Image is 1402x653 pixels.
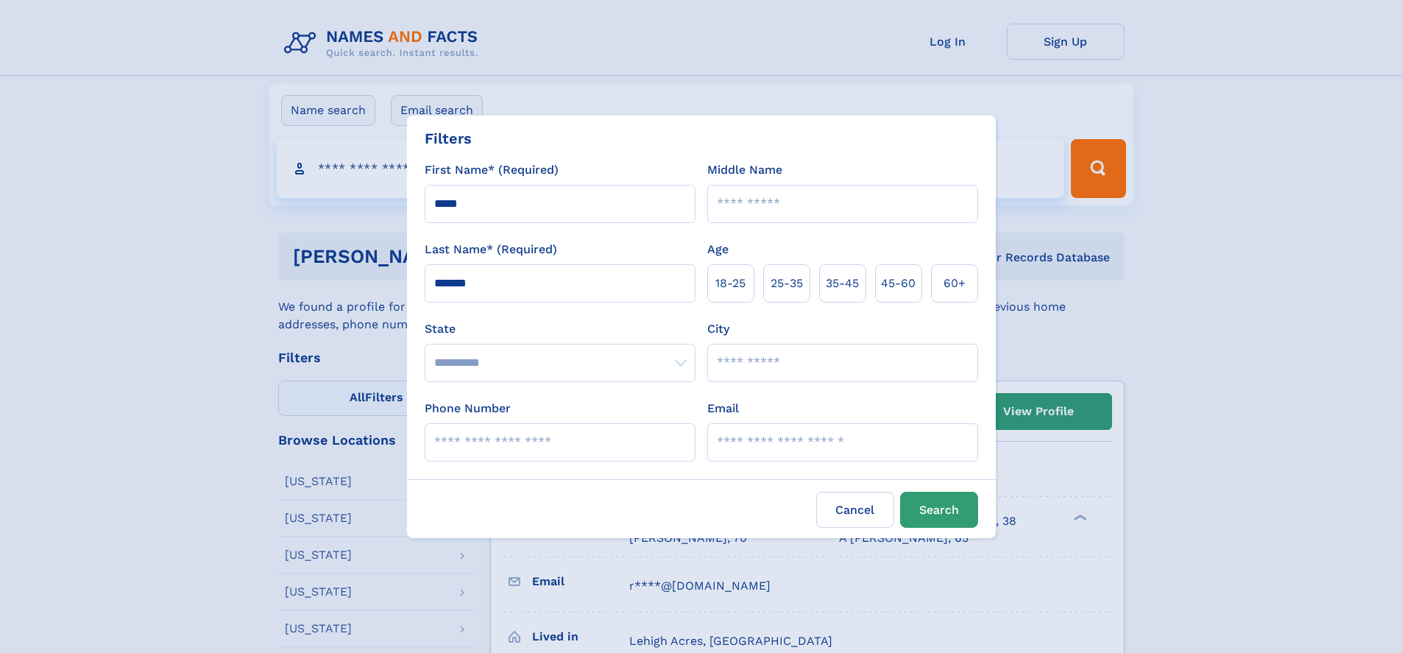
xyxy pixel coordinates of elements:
label: Age [707,241,729,258]
label: State [425,320,695,338]
label: Email [707,400,739,417]
span: 60+ [943,275,966,292]
label: City [707,320,729,338]
span: 35‑45 [826,275,859,292]
button: Search [900,492,978,528]
label: Last Name* (Required) [425,241,557,258]
label: First Name* (Required) [425,161,559,179]
span: 25‑35 [771,275,803,292]
span: 45‑60 [881,275,916,292]
label: Phone Number [425,400,511,417]
label: Cancel [816,492,894,528]
span: 18‑25 [715,275,746,292]
label: Middle Name [707,161,782,179]
div: Filters [425,127,472,149]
